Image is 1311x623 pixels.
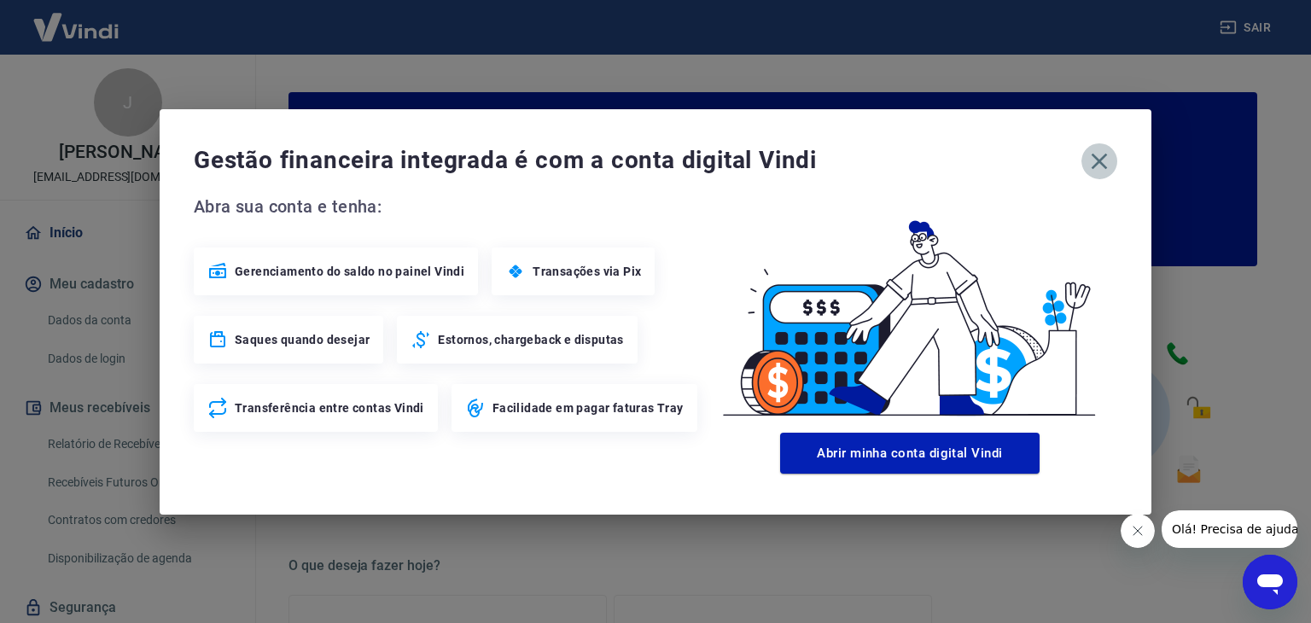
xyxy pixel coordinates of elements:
span: Saques quando desejar [235,331,370,348]
span: Facilidade em pagar faturas Tray [492,399,684,416]
iframe: Botão para abrir a janela de mensagens [1243,555,1297,609]
span: Gerenciamento do saldo no painel Vindi [235,263,464,280]
span: Gestão financeira integrada é com a conta digital Vindi [194,143,1081,178]
span: Estornos, chargeback e disputas [438,331,623,348]
span: Olá! Precisa de ajuda? [10,12,143,26]
img: Good Billing [702,193,1117,426]
span: Abra sua conta e tenha: [194,193,702,220]
iframe: Fechar mensagem [1121,514,1155,548]
button: Abrir minha conta digital Vindi [780,433,1040,474]
span: Transferência entre contas Vindi [235,399,424,416]
iframe: Mensagem da empresa [1162,510,1297,548]
span: Transações via Pix [533,263,641,280]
